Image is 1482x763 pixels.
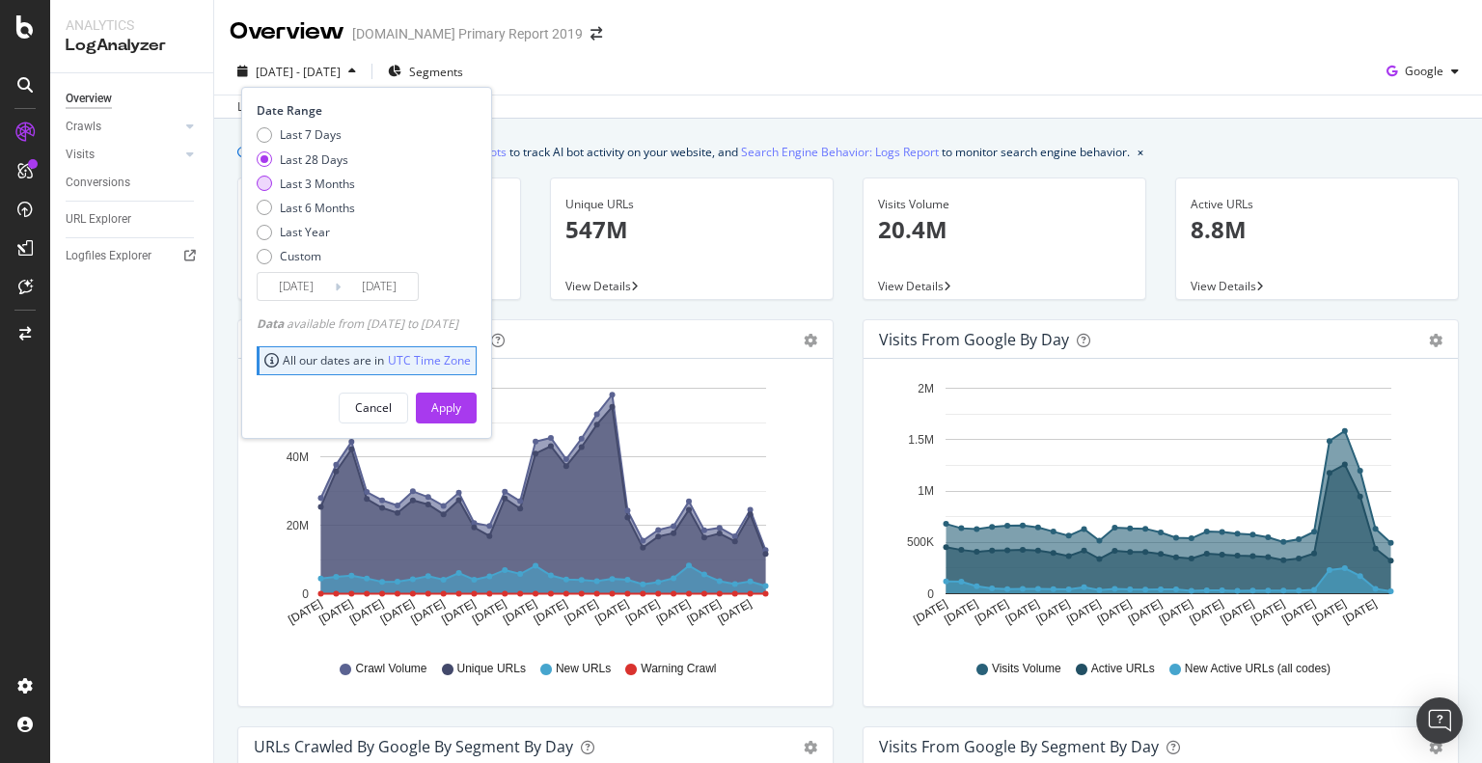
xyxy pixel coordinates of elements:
[66,209,200,230] a: URL Explorer
[1064,597,1103,627] text: [DATE]
[1126,597,1165,627] text: [DATE]
[257,126,355,143] div: Last 7 Days
[66,246,151,266] div: Logfiles Explorer
[66,209,131,230] div: URL Explorer
[66,145,180,165] a: Visits
[556,661,611,677] span: New URLs
[257,102,472,119] div: Date Range
[409,64,463,80] span: Segments
[1003,597,1042,627] text: [DATE]
[1034,597,1073,627] text: [DATE]
[1188,597,1226,627] text: [DATE]
[1310,597,1349,627] text: [DATE]
[280,248,321,264] div: Custom
[1191,196,1443,213] div: Active URLs
[66,89,112,109] div: Overview
[254,737,573,756] div: URLs Crawled by Google By Segment By Day
[879,737,1159,756] div: Visits from Google By Segment By Day
[302,587,309,601] text: 0
[623,597,662,627] text: [DATE]
[355,399,392,416] div: Cancel
[355,661,426,677] span: Crawl Volume
[878,278,944,294] span: View Details
[641,661,716,677] span: Warning Crawl
[66,173,200,193] a: Conversions
[416,393,477,423] button: Apply
[911,597,949,627] text: [DATE]
[1095,597,1134,627] text: [DATE]
[879,374,1436,642] svg: A chart.
[1157,597,1195,627] text: [DATE]
[254,374,810,642] svg: A chart.
[341,273,418,300] input: End Date
[1416,697,1463,744] div: Open Intercom Messenger
[257,200,355,216] div: Last 6 Months
[257,151,355,168] div: Last 28 Days
[280,151,348,168] div: Last 28 Days
[501,597,539,627] text: [DATE]
[378,597,417,627] text: [DATE]
[879,330,1069,349] div: Visits from Google by day
[230,56,364,87] button: [DATE] - [DATE]
[532,597,570,627] text: [DATE]
[230,15,344,48] div: Overview
[257,248,355,264] div: Custom
[1405,63,1443,79] span: Google
[66,117,101,137] div: Crawls
[1340,597,1379,627] text: [DATE]
[715,597,754,627] text: [DATE]
[804,334,817,347] div: gear
[590,27,602,41] div: arrow-right-arrow-left
[237,98,343,116] div: Last update
[280,176,355,192] div: Last 3 Months
[804,741,817,754] div: gear
[352,24,583,43] div: [DOMAIN_NAME] Primary Report 2019
[908,433,934,447] text: 1.5M
[1185,661,1331,677] span: New Active URLs (all codes)
[1133,138,1148,166] button: close banner
[257,224,355,240] div: Last Year
[907,536,934,550] text: 500K
[563,597,601,627] text: [DATE]
[439,597,478,627] text: [DATE]
[280,200,355,216] div: Last 6 Months
[1191,213,1443,246] p: 8.8M
[257,315,287,332] span: Data
[280,126,342,143] div: Last 7 Days
[339,393,408,423] button: Cancel
[1429,741,1442,754] div: gear
[280,224,330,240] div: Last Year
[257,176,355,192] div: Last 3 Months
[287,519,309,532] text: 20M
[654,597,693,627] text: [DATE]
[973,597,1011,627] text: [DATE]
[1379,56,1467,87] button: Google
[565,196,818,213] div: Unique URLs
[685,597,724,627] text: [DATE]
[347,597,386,627] text: [DATE]
[457,661,526,677] span: Unique URLs
[470,597,508,627] text: [DATE]
[258,273,335,300] input: Start Date
[431,399,461,416] div: Apply
[1191,278,1256,294] span: View Details
[992,661,1061,677] span: Visits Volume
[66,145,95,165] div: Visits
[66,89,200,109] a: Overview
[878,196,1131,213] div: Visits Volume
[237,142,1459,162] div: info banner
[1279,597,1318,627] text: [DATE]
[942,597,980,627] text: [DATE]
[1249,597,1287,627] text: [DATE]
[66,173,130,193] div: Conversions
[1091,661,1155,677] span: Active URLs
[565,278,631,294] span: View Details
[316,597,355,627] text: [DATE]
[592,597,631,627] text: [DATE]
[257,142,1130,162] div: We introduced 2 new report templates: to track AI bot activity on your website, and to monitor se...
[66,117,180,137] a: Crawls
[388,352,471,368] a: UTC Time Zone
[565,213,818,246] p: 547M
[927,587,934,601] text: 0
